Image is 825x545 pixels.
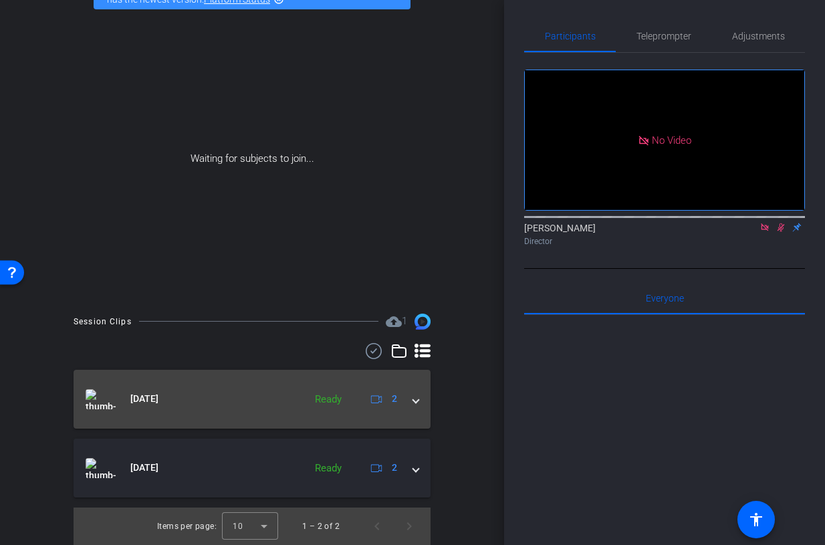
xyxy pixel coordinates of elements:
[732,31,785,41] span: Adjustments
[646,294,684,303] span: Everyone
[86,458,116,478] img: thumb-nail
[415,314,431,330] img: Session clips
[636,31,691,41] span: Teleprompter
[33,17,471,300] div: Waiting for subjects to join...
[524,235,805,247] div: Director
[302,520,340,533] div: 1 – 2 of 2
[361,510,393,542] button: Previous page
[393,510,425,542] button: Next page
[748,512,764,528] mat-icon: accessibility
[392,461,397,475] span: 2
[386,314,407,330] span: Destinations for your clips
[130,461,158,475] span: [DATE]
[74,439,431,498] mat-expansion-panel-header: thumb-nail[DATE]Ready2
[86,389,116,409] img: thumb-nail
[74,315,132,328] div: Session Clips
[545,31,596,41] span: Participants
[386,314,402,330] mat-icon: cloud_upload
[74,370,431,429] mat-expansion-panel-header: thumb-nail[DATE]Ready2
[402,315,407,327] span: 1
[652,134,691,146] span: No Video
[524,221,805,247] div: [PERSON_NAME]
[308,392,348,407] div: Ready
[130,392,158,406] span: [DATE]
[392,392,397,406] span: 2
[308,461,348,476] div: Ready
[157,520,217,533] div: Items per page:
